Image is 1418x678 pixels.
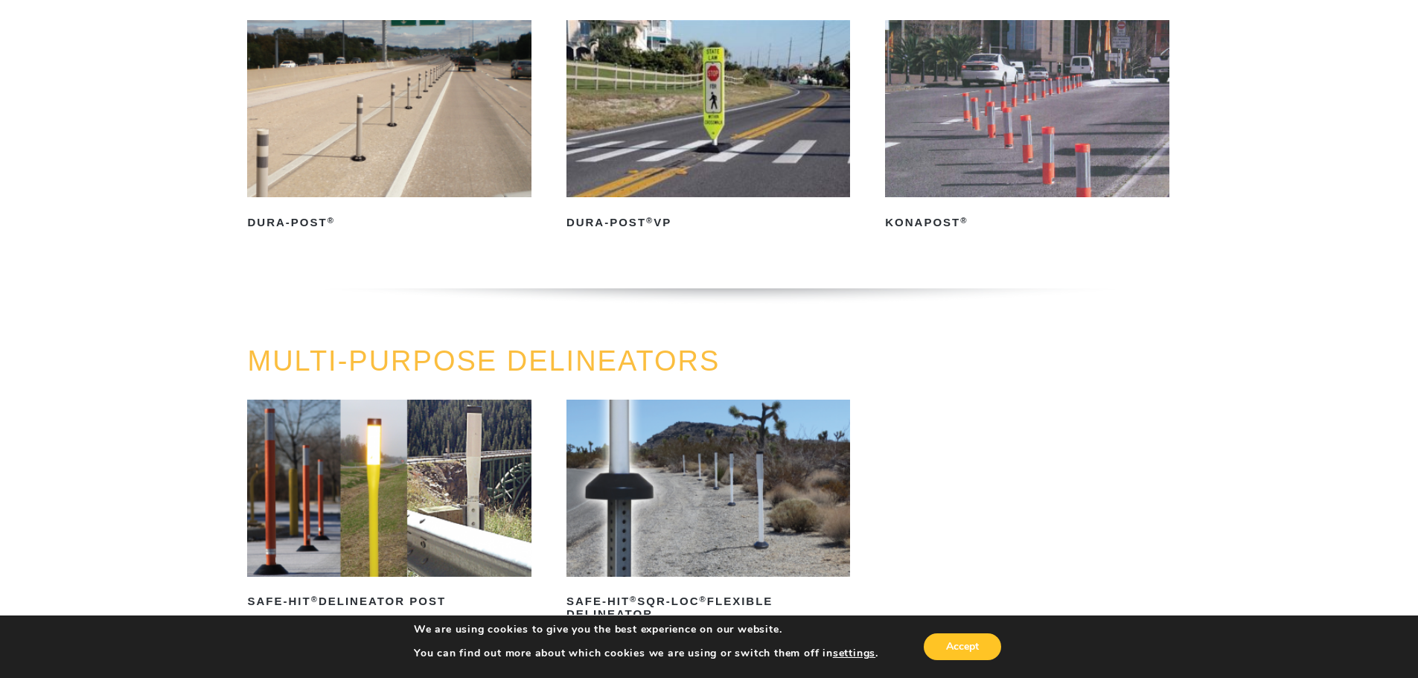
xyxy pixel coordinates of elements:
a: KonaPost® [885,20,1169,234]
button: Accept [924,633,1001,660]
sup: ® [328,216,335,225]
p: We are using cookies to give you the best experience on our website. [414,623,878,636]
a: Dura-Post®VP [566,20,850,234]
h2: Dura-Post [247,211,531,234]
p: You can find out more about which cookies we are using or switch them off in . [414,647,878,660]
a: Safe-Hit®Delineator Post [247,400,531,614]
sup: ® [630,595,637,604]
a: Safe-Hit®SQR-LOC®Flexible Delineator [566,400,850,626]
h2: Safe-Hit Delineator Post [247,590,531,614]
button: settings [833,647,875,660]
h2: Safe-Hit SQR-LOC Flexible Delineator [566,590,850,626]
sup: ® [646,216,654,225]
sup: ® [311,595,319,604]
h2: Dura-Post VP [566,211,850,234]
a: Dura-Post® [247,20,531,234]
h2: KonaPost [885,211,1169,234]
a: MULTI-PURPOSE DELINEATORS [247,345,720,377]
sup: ® [960,216,968,225]
sup: ® [700,595,707,604]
